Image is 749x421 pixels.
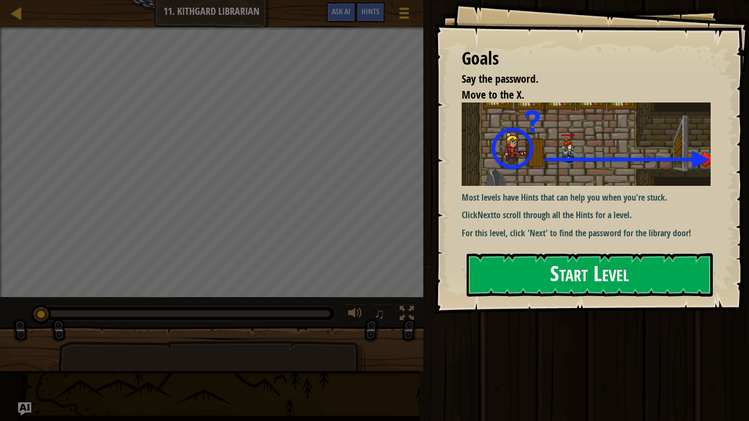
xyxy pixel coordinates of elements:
[462,87,524,102] span: Move to the X.
[448,71,708,87] li: Say the password.
[462,191,719,204] p: Most levels have Hints that can help you when you're stuck.
[18,402,31,416] button: Ask AI
[332,6,350,16] span: Ask AI
[448,87,708,103] li: Move to the X.
[462,103,719,185] img: Kithgard librarian
[372,304,390,326] button: ♫
[390,2,418,28] button: Show game menu
[462,46,711,71] div: Goals
[374,305,385,322] span: ♫
[326,2,356,22] button: Ask AI
[361,6,379,16] span: Hints
[344,304,366,326] button: Adjust volume
[462,71,538,86] span: Say the password.
[462,209,719,221] p: Click to scroll through all the Hints for a level.
[396,304,418,326] button: Toggle fullscreen
[478,209,493,221] strong: Next
[462,227,719,240] p: For this level, click 'Next' to find the password for the library door!
[467,253,713,297] button: Start Level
